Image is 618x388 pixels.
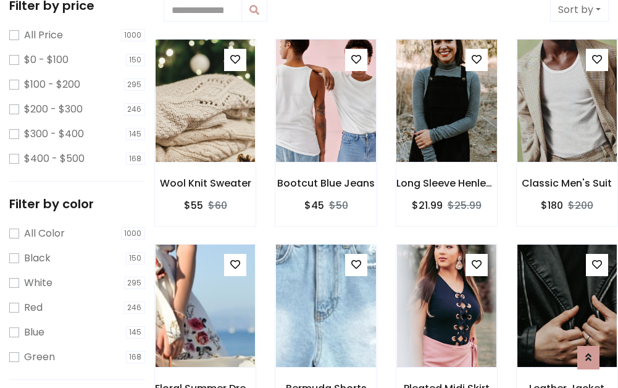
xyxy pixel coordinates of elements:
h6: Classic Men's Suit [517,177,617,189]
span: 295 [124,277,146,289]
span: 246 [124,103,146,116]
label: Red [24,300,43,315]
h6: Wool Knit Sweater [155,177,256,189]
h5: Filter by color [9,196,145,211]
span: 1000 [121,227,146,240]
del: $50 [329,198,348,213]
span: 150 [126,54,146,66]
label: $0 - $100 [24,53,69,67]
span: 246 [124,302,146,314]
span: 145 [126,128,146,140]
del: $25.99 [448,198,482,213]
del: $60 [208,198,227,213]
del: $200 [568,198,593,213]
label: Black [24,251,51,266]
h6: $45 [304,200,324,211]
label: White [24,276,52,290]
h6: $180 [541,200,563,211]
span: 168 [126,351,146,363]
label: $400 - $500 [24,151,85,166]
span: 150 [126,252,146,264]
span: 1000 [121,29,146,41]
label: $300 - $400 [24,127,84,141]
h6: Long Sleeve Henley T-Shirt [396,177,497,189]
label: Green [24,350,55,365]
span: 168 [126,153,146,165]
span: 295 [124,78,146,91]
h6: $21.99 [412,200,443,211]
span: 145 [126,326,146,339]
label: $100 - $200 [24,77,80,92]
label: $200 - $300 [24,102,83,117]
label: Blue [24,325,44,340]
label: All Price [24,28,63,43]
h6: $55 [184,200,203,211]
h6: Bootcut Blue Jeans [275,177,376,189]
label: All Color [24,226,65,241]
